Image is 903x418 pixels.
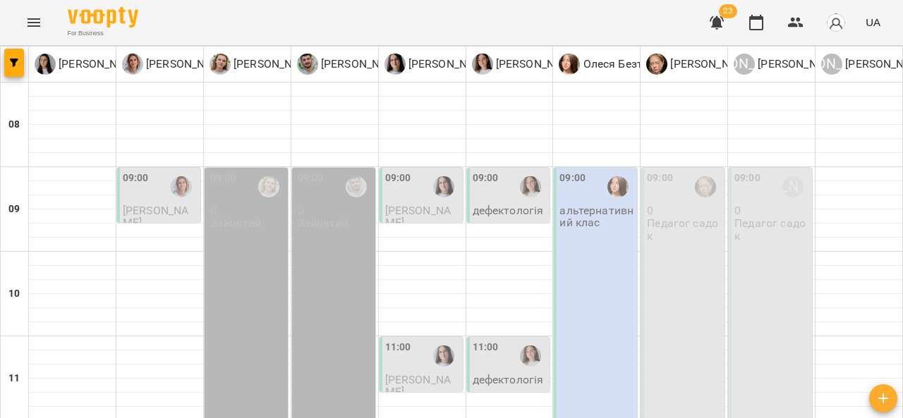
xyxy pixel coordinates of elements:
[473,340,499,355] label: 11:00
[171,176,192,197] img: Ірина Кос
[123,204,188,229] span: [PERSON_NAME]
[8,117,20,133] h6: 08
[35,54,56,75] img: І
[646,54,756,75] a: А [PERSON_NAME]
[559,54,580,75] img: О
[35,54,144,75] div: Ірина Керівник
[8,202,20,217] h6: 09
[473,374,544,386] p: дефектологія
[298,171,324,186] label: 09:00
[68,29,138,38] span: For Business
[734,217,809,242] p: Педагог садок
[17,6,51,39] button: Menu
[210,54,319,75] div: Олена Савків
[297,54,406,75] a: А [PERSON_NAME]
[210,54,319,75] a: О [PERSON_NAME]
[647,217,722,242] p: Педагог садок
[472,54,581,75] a: Т [PERSON_NAME]
[734,54,843,75] div: Юлія Януш
[210,54,231,75] img: О
[68,7,138,27] img: Voopty Logo
[646,54,756,75] div: Анна Прокопенко
[297,54,318,75] img: А
[385,340,411,355] label: 11:00
[826,13,846,32] img: avatar_s.png
[406,56,494,73] p: [PERSON_NAME]
[8,371,20,386] h6: 11
[782,176,804,197] div: Юлія Януш
[472,54,493,75] img: Т
[646,54,667,75] img: А
[385,204,451,229] span: [PERSON_NAME]
[559,171,586,186] label: 09:00
[866,15,880,30] span: UA
[647,171,673,186] label: 09:00
[433,176,454,197] img: Іванна Вінтонович
[520,176,541,197] img: Тетяна Турик
[473,171,499,186] label: 09:00
[56,56,144,73] p: [PERSON_NAME]
[559,54,671,75] div: Олеся Безтільна
[607,176,629,197] img: Олеся Безтільна
[258,176,279,197] img: Олена Савків
[297,54,406,75] div: Андрій Морцун
[719,4,737,18] span: 23
[298,204,372,216] p: 0
[35,54,144,75] a: І [PERSON_NAME]
[122,54,231,75] a: І [PERSON_NAME]
[821,54,842,75] div: [PERSON_NAME]
[210,204,285,216] p: 0
[755,56,843,73] p: [PERSON_NAME]
[210,171,236,186] label: 09:00
[385,171,411,186] label: 09:00
[472,54,581,75] div: Тетяна Турик
[493,56,581,73] p: [PERSON_NAME]
[734,204,809,216] p: 0
[580,56,671,73] p: Олеся Безтільна
[298,217,349,229] p: Зайнятий
[8,286,20,302] h6: 10
[734,54,755,75] div: [PERSON_NAME]
[667,56,756,73] p: [PERSON_NAME]
[559,54,671,75] a: О Олеся Безтільна
[210,217,261,229] p: Зайнятий
[385,373,451,398] span: [PERSON_NAME]
[122,54,231,75] div: Ірина Кос
[433,345,454,367] img: Іванна Вінтонович
[384,54,494,75] a: І [PERSON_NAME]
[559,204,634,229] p: альтернативний клас
[318,56,406,73] p: [PERSON_NAME]
[384,54,494,75] div: Іванна Вінтонович
[647,204,722,216] p: 0
[143,56,231,73] p: [PERSON_NAME]
[122,54,143,75] img: І
[384,54,406,75] img: І
[346,176,367,197] img: Андрій Морцун
[734,54,843,75] a: [PERSON_NAME] [PERSON_NAME]
[123,171,149,186] label: 09:00
[231,56,319,73] p: [PERSON_NAME]
[473,204,544,216] p: дефектологія
[695,176,716,197] img: Анна Прокопенко
[520,345,541,367] img: Тетяна Турик
[860,9,886,35] button: UA
[869,384,897,412] button: Створити урок
[734,171,760,186] label: 09:00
